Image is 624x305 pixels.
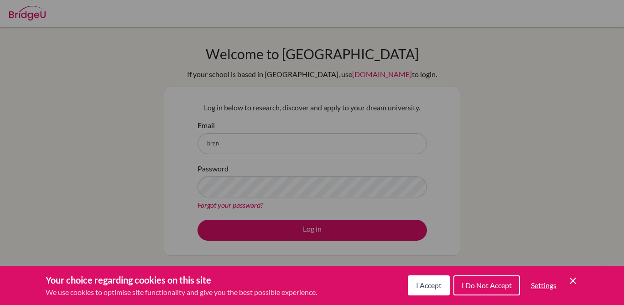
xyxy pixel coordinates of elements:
p: We use cookies to optimise site functionality and give you the best possible experience. [46,287,317,298]
span: I Accept [416,281,442,289]
button: Settings [524,276,564,295]
button: I Do Not Accept [453,275,520,295]
button: I Accept [408,275,450,295]
button: Save and close [567,275,578,286]
span: Settings [531,281,556,289]
h3: Your choice regarding cookies on this site [46,273,317,287]
span: I Do Not Accept [462,281,512,289]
